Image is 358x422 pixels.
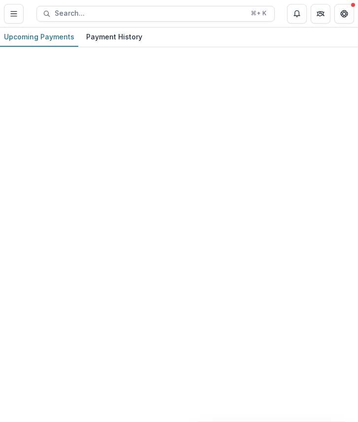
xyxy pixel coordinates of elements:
[334,4,354,24] button: Get Help
[36,6,275,22] button: Search...
[82,28,146,47] a: Payment History
[287,4,307,24] button: Notifications
[311,4,330,24] button: Partners
[4,4,24,24] button: Toggle Menu
[82,30,146,44] div: Payment History
[55,9,245,18] span: Search...
[249,8,268,19] div: ⌘ + K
